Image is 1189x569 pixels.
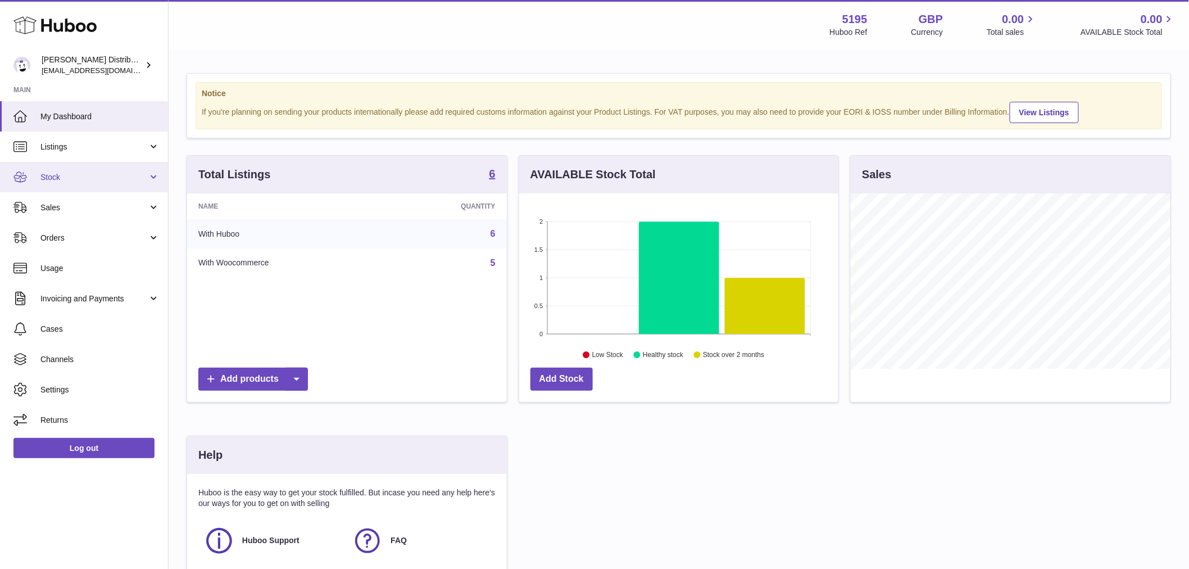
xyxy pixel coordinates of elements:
[187,219,385,249] td: With Huboo
[40,354,160,365] span: Channels
[42,55,143,76] div: [PERSON_NAME] Distribution
[391,535,407,546] span: FAQ
[198,448,223,463] h3: Help
[385,193,507,219] th: Quantity
[1002,12,1024,27] span: 0.00
[911,27,943,38] div: Currency
[539,331,543,337] text: 0
[491,258,496,268] a: 5
[703,351,764,359] text: Stock over 2 months
[592,351,624,359] text: Low Stock
[539,218,543,225] text: 2
[830,27,868,38] div: Huboo Ref
[534,302,543,309] text: 0.5
[40,415,160,426] span: Returns
[40,172,148,183] span: Stock
[187,249,385,278] td: With Woocommerce
[40,202,148,213] span: Sales
[534,246,543,253] text: 1.5
[202,100,1156,123] div: If you're planning on sending your products internationally please add required customs informati...
[987,12,1037,38] a: 0.00 Total sales
[202,88,1156,99] strong: Notice
[987,27,1037,38] span: Total sales
[13,57,30,74] img: mccormackdistr@gmail.com
[489,168,496,179] strong: 6
[919,12,943,27] strong: GBP
[1010,102,1079,123] a: View Listings
[530,368,593,391] a: Add Stock
[198,167,271,182] h3: Total Listings
[40,293,148,304] span: Invoicing and Payments
[40,263,160,274] span: Usage
[842,12,868,27] strong: 5195
[40,385,160,395] span: Settings
[40,111,160,122] span: My Dashboard
[530,167,656,182] h3: AVAILABLE Stock Total
[1081,12,1176,38] a: 0.00 AVAILABLE Stock Total
[40,233,148,243] span: Orders
[13,438,155,458] a: Log out
[352,526,489,556] a: FAQ
[198,368,308,391] a: Add products
[489,168,496,182] a: 6
[539,274,543,281] text: 1
[40,324,160,335] span: Cases
[862,167,891,182] h3: Sales
[187,193,385,219] th: Name
[1081,27,1176,38] span: AVAILABLE Stock Total
[242,535,299,546] span: Huboo Support
[204,526,341,556] a: Huboo Support
[643,351,684,359] text: Healthy stock
[198,487,496,509] p: Huboo is the easy way to get your stock fulfilled. But incase you need any help here's our ways f...
[42,66,165,75] span: [EMAIL_ADDRESS][DOMAIN_NAME]
[40,142,148,152] span: Listings
[1141,12,1163,27] span: 0.00
[491,229,496,238] a: 6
